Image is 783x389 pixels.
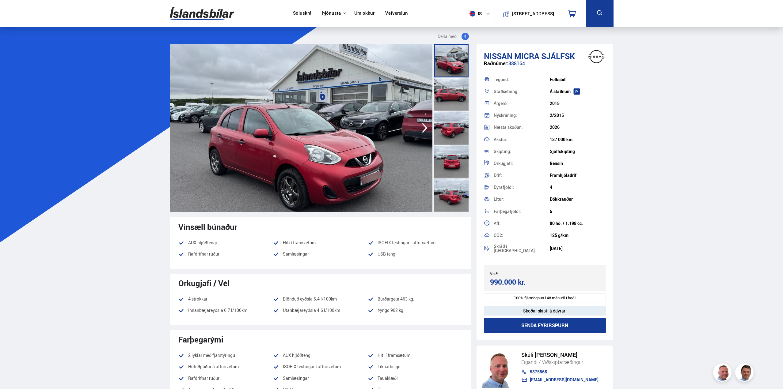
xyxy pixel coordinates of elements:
span: Deila með: [438,33,458,40]
div: CO2: [494,233,550,238]
li: Samlæsingar [273,375,368,382]
button: is [467,5,495,23]
li: Rafdrifnar rúður [178,250,273,258]
div: Drif: [494,173,550,178]
li: Utanbæjareyðsla 4.6 l/100km [273,307,368,314]
span: is [467,11,482,17]
div: Skipting: [494,149,550,154]
li: Rafdrifnar rúður [178,375,273,382]
li: Blönduð eyðsla 5.4 l/100km [273,295,368,303]
a: Söluskrá [293,10,311,17]
li: AUX hljóðtengi [178,239,273,246]
li: Samlæsingar [273,250,368,258]
div: Dyrafjöldi: [494,185,550,189]
div: Skúli [PERSON_NAME] [521,352,599,358]
div: Skoðar skipti á ódýrari [484,306,606,316]
li: 4 strokkar [178,295,273,303]
div: Fólksbíll [550,77,606,82]
img: FbJEzSuNWCJXmdc-.webp [736,364,754,383]
span: Raðnúmer: [484,60,508,67]
a: Um okkur [354,10,374,17]
span: Micra SJÁLFSK [514,50,575,62]
div: Nýskráning: [494,113,550,118]
div: Skráð í [GEOGRAPHIC_DATA]: [494,244,550,253]
div: Árgerð: [494,101,550,106]
div: Á staðnum [550,89,606,94]
div: Sjálfskipting [550,149,606,154]
button: Deila með: [435,33,471,40]
li: USB tengi [368,250,462,262]
a: [EMAIL_ADDRESS][DOMAIN_NAME] [521,377,599,382]
img: G0Ugv5HjCgRt.svg [170,4,234,24]
img: brand logo [584,47,609,66]
a: 5375568 [521,369,599,374]
div: Tegund: [494,77,550,82]
img: 3514623.jpeg [170,44,432,212]
div: Farþegafjöldi: [494,209,550,214]
li: Hiti í framsætum [368,352,462,359]
div: Akstur: [494,137,550,142]
div: Næsta skoðun: [494,125,550,129]
div: Dökkrauður [550,197,606,202]
div: Eigandi / Viðskiptafræðingur [521,358,599,366]
div: 4 [550,185,606,190]
div: 2015 [550,101,606,106]
li: Hiti í framsætum [273,239,368,246]
li: AUX hljóðtengi [273,352,368,359]
div: 2026 [550,125,606,130]
button: [STREET_ADDRESS] [515,11,552,16]
div: 388164 [484,61,606,73]
div: Orkugjafi: [494,161,550,166]
div: Verð: [490,271,545,276]
div: Litur: [494,197,550,201]
button: Þjónusta [322,10,341,16]
div: Farþegarými [178,335,463,344]
div: 2/2015 [550,113,606,118]
a: [STREET_ADDRESS] [498,5,557,22]
button: Open LiveChat chat widget [5,2,23,21]
li: ISOFIX festingar í aftursætum [273,363,368,370]
div: 137 000 km. [550,137,606,142]
li: Tauáklæði [368,375,462,382]
div: Orkugjafi / Vél [178,279,463,288]
img: svg+xml;base64,PHN2ZyB4bWxucz0iaHR0cDovL3d3dy53My5vcmcvMjAwMC9zdmciIHdpZHRoPSI1MTIiIGhlaWdodD0iNT... [469,11,475,17]
div: 990.000 kr. [490,278,543,286]
div: 125 g/km [550,233,606,238]
li: Líknarbelgir [368,363,462,370]
div: Staðsetning: [494,89,550,94]
div: Vinsæll búnaður [178,222,463,231]
img: siFngHWaQ9KaOqBr.png [482,351,515,388]
div: [DATE] [550,246,606,251]
li: Þyngd 962 kg. [368,307,462,318]
img: 3514626.jpeg [432,44,695,212]
div: Afl: [494,221,550,226]
a: Vefverslun [385,10,408,17]
button: Senda fyrirspurn [484,318,606,333]
img: siFngHWaQ9KaOqBr.png [714,364,732,383]
span: Nissan [484,50,512,62]
div: 100% fjármögnun í 48 mánuði í boði [484,294,606,302]
div: Bensín [550,161,606,166]
div: 80 hö. / 1.198 cc. [550,221,606,226]
div: 5 [550,209,606,214]
li: Innanbæjareyðsla 6.7 l/100km [178,307,273,314]
li: 2 lyklar með fjarstýringu [178,352,273,359]
li: ISOFIX festingar í aftursætum [368,239,462,246]
div: Framhjóladrif [550,173,606,178]
li: Höfuðpúðar á aftursætum [178,363,273,370]
li: Burðargeta 463 kg. [368,295,462,303]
